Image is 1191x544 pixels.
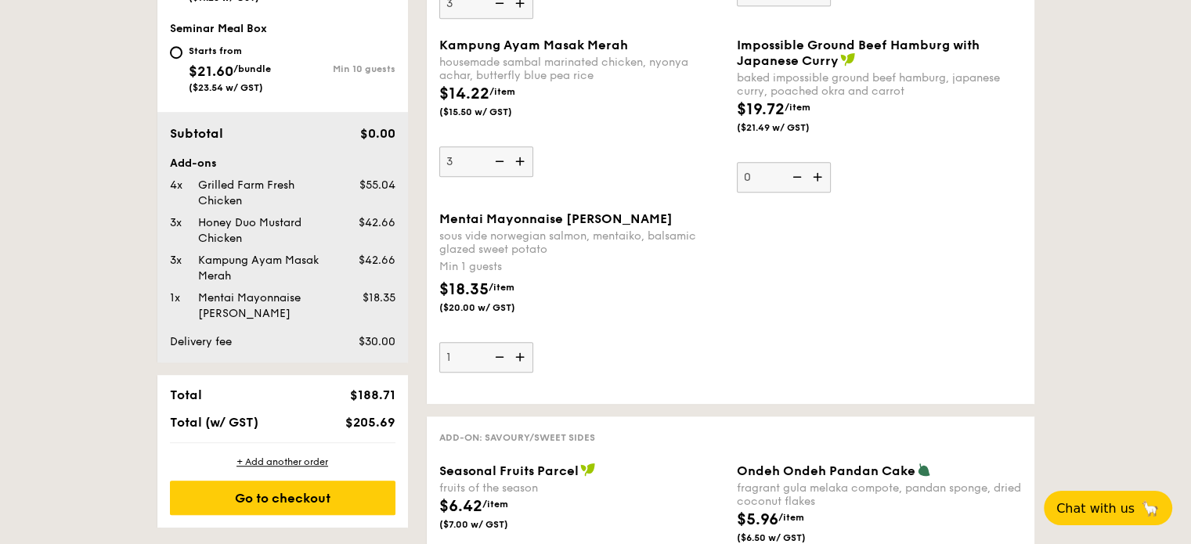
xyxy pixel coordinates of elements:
[170,481,395,515] div: Go to checkout
[170,126,223,141] span: Subtotal
[439,211,673,226] span: Mentai Mayonnaise [PERSON_NAME]
[439,463,579,478] span: Seasonal Fruits Parcel
[807,162,831,192] img: icon-add.58712e84.svg
[737,100,785,119] span: $19.72
[439,432,595,443] span: Add-on: Savoury/Sweet Sides
[439,518,546,531] span: ($7.00 w/ GST)
[170,46,182,59] input: Starts from$21.60/bundle($23.54 w/ GST)Min 10 guests
[439,106,546,118] span: ($15.50 w/ GST)
[439,342,533,373] input: Mentai Mayonnaise [PERSON_NAME]sous vide norwegian salmon, mentaiko, balsamic glazed sweet potato...
[345,415,395,430] span: $205.69
[192,253,334,284] div: Kampung Ayam Masak Merah
[482,499,508,510] span: /item
[170,415,258,430] span: Total (w/ GST)
[189,63,233,80] span: $21.60
[439,38,628,52] span: Kampung Ayam Masak Merah
[439,301,546,314] span: ($20.00 w/ GST)
[737,121,843,134] span: ($21.49 w/ GST)
[737,531,843,544] span: ($6.50 w/ GST)
[439,497,482,516] span: $6.42
[1056,501,1135,516] span: Chat with us
[737,510,778,529] span: $5.96
[737,71,1022,98] div: baked impossible ground beef hamburg, japanese curry, poached okra and carrot
[737,38,980,68] span: Impossible Ground Beef Hamburg with Japanese Curry
[439,280,489,299] span: $18.35
[358,335,395,348] span: $30.00
[283,63,395,74] div: Min 10 guests
[358,216,395,229] span: $42.66
[439,481,724,495] div: fruits of the season
[170,387,202,402] span: Total
[233,63,271,74] span: /bundle
[580,463,596,477] img: icon-vegan.f8ff3823.svg
[170,456,395,468] div: + Add another order
[439,146,533,177] input: Kampung Ayam Masak Merahhousemade sambal marinated chicken, nyonya achar, butterfly blue pea rice...
[486,342,510,372] img: icon-reduce.1d2dbef1.svg
[170,22,267,35] span: Seminar Meal Box
[1141,499,1160,517] span: 🦙
[359,126,395,141] span: $0.00
[164,253,192,268] div: 3x
[840,52,856,67] img: icon-vegan.f8ff3823.svg
[510,146,533,176] img: icon-add.58712e84.svg
[439,229,724,256] div: sous vide norwegian salmon, mentaiko, balsamic glazed sweet potato
[917,463,931,477] img: icon-vegetarian.fe4039eb.svg
[1044,491,1172,525] button: Chat with us🦙
[778,512,804,523] span: /item
[170,335,232,348] span: Delivery fee
[489,282,514,293] span: /item
[439,56,724,82] div: housemade sambal marinated chicken, nyonya achar, butterfly blue pea rice
[737,463,915,478] span: Ondeh Ondeh Pandan Cake
[785,102,810,113] span: /item
[784,162,807,192] img: icon-reduce.1d2dbef1.svg
[164,215,192,231] div: 3x
[439,259,724,275] div: Min 1 guests
[189,45,271,57] div: Starts from
[192,178,334,209] div: Grilled Farm Fresh Chicken
[489,86,515,97] span: /item
[164,178,192,193] div: 4x
[170,156,395,171] div: Add-ons
[737,481,1022,508] div: fragrant gula melaka compote, pandan sponge, dried coconut flakes
[189,82,263,93] span: ($23.54 w/ GST)
[164,290,192,306] div: 1x
[439,85,489,103] span: $14.22
[358,254,395,267] span: $42.66
[359,178,395,192] span: $55.04
[510,342,533,372] img: icon-add.58712e84.svg
[192,215,334,247] div: Honey Duo Mustard Chicken
[349,387,395,402] span: $188.71
[362,291,395,304] span: $18.35
[486,146,510,176] img: icon-reduce.1d2dbef1.svg
[737,162,831,193] input: Impossible Ground Beef Hamburg with Japanese Currybaked impossible ground beef hamburg, japanese ...
[192,290,334,322] div: Mentai Mayonnaise [PERSON_NAME]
